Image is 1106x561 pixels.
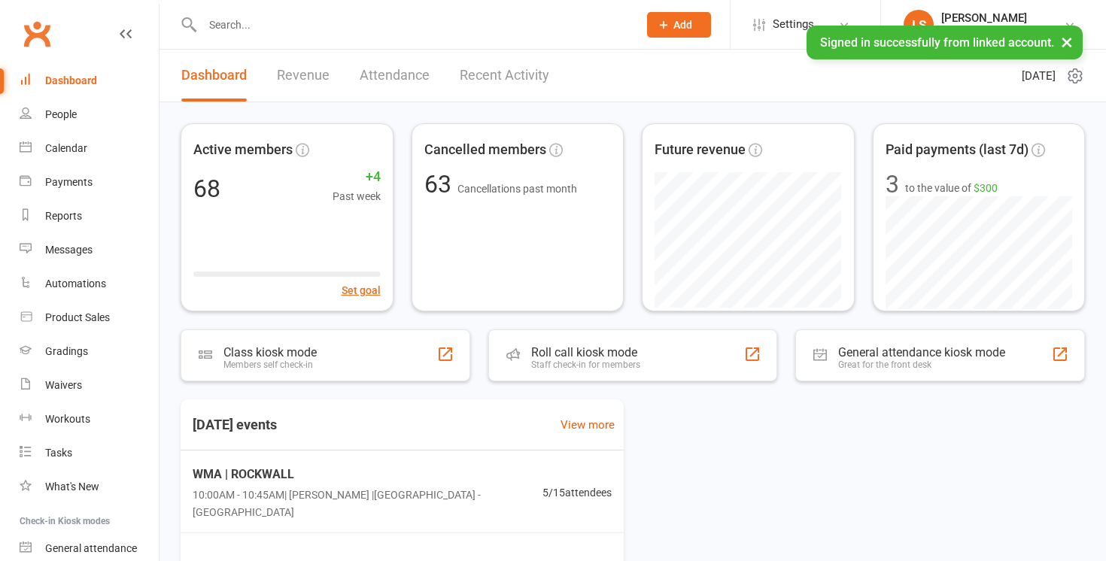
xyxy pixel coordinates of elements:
span: [DATE] [1022,67,1056,85]
input: Search... [198,14,627,35]
div: Lone Star Self Defense [941,25,1046,38]
div: General attendance [45,542,137,554]
span: WMA | ROCKWALL [193,465,542,484]
div: Staff check-in for members [531,359,640,370]
a: What's New [20,470,159,504]
a: Automations [20,267,159,301]
a: Gradings [20,335,159,368]
div: Messages [45,244,93,256]
span: +4 [333,166,381,188]
div: [PERSON_NAME] [941,11,1046,25]
span: to the value of [905,180,998,196]
span: Add [673,19,692,31]
span: 63 [424,170,457,199]
div: 68 [193,177,220,201]
a: Revenue [277,50,330,102]
div: LS [904,10,934,40]
a: People [20,98,159,132]
div: Reports [45,210,82,222]
div: What's New [45,481,99,493]
span: 5 / 15 attendees [542,484,612,501]
div: 3 [886,172,899,196]
div: Members self check-in [223,359,317,370]
span: Active members [193,139,293,161]
span: Settings [773,8,814,41]
button: Set goal [342,282,381,299]
div: Calendar [45,142,87,154]
a: Attendance [360,50,430,102]
div: Gradings [45,345,88,357]
div: Great for the front desk [838,359,1005,370]
button: × [1053,26,1080,58]
a: Dashboard [181,50,247,102]
div: Tasks [45,447,72,459]
div: General attendance kiosk mode [838,345,1005,359]
a: Messages [20,233,159,267]
div: Class kiosk mode [223,345,317,359]
div: Automations [45,277,106,290]
span: Future revenue [655,139,746,161]
span: Past week [333,188,381,205]
a: Recent Activity [460,50,549,102]
a: Tasks [20,436,159,470]
div: People [45,108,77,120]
a: Payments [20,165,159,199]
div: Roll call kiosk mode [531,345,640,359]
span: Cancellations past month [457,183,577,195]
div: Dashboard [45,74,97,86]
span: Paid payments (last 7d) [886,139,1029,161]
a: Clubworx [18,15,56,53]
button: Add [647,12,711,38]
a: Calendar [20,132,159,165]
h3: [DATE] events [181,411,289,438]
a: Dashboard [20,64,159,98]
div: Payments [45,176,93,188]
span: $300 [974,182,998,194]
a: View more [561,416,615,434]
a: Workouts [20,402,159,436]
div: Product Sales [45,311,110,323]
span: 10:00AM - 10:45AM | [PERSON_NAME] | [GEOGRAPHIC_DATA] - [GEOGRAPHIC_DATA] [193,487,542,520]
a: Product Sales [20,301,159,335]
span: Cancelled members [424,139,546,161]
div: Waivers [45,379,82,391]
a: Reports [20,199,159,233]
a: Waivers [20,368,159,402]
div: Workouts [45,413,90,425]
span: Signed in successfully from linked account. [820,35,1054,50]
